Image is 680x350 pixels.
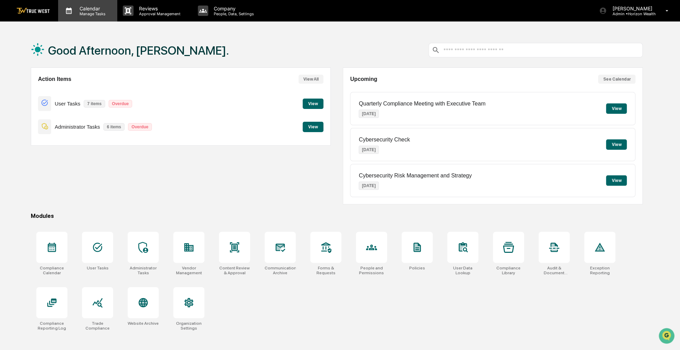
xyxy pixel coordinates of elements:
[607,11,655,16] p: Admin • Horizon Wealth
[658,327,677,346] iframe: Open customer support
[134,6,184,11] p: Reviews
[606,103,627,114] button: View
[128,266,159,275] div: Administrator Tasks
[208,11,257,16] p: People, Data, Settings
[4,133,46,145] a: 🔎Data Lookup
[606,175,627,186] button: View
[606,139,627,150] button: View
[265,266,296,275] div: Communications Archive
[539,266,570,275] div: Audit & Document Logs
[55,101,80,107] p: User Tasks
[219,266,250,275] div: Content Review & Approval
[48,44,229,57] h1: Good Afternoon, [PERSON_NAME].
[7,14,126,25] p: How can we help?
[17,8,50,14] img: logo
[7,87,18,98] img: Sigrid Alegria
[84,100,105,108] p: 7 items
[36,266,67,275] div: Compliance Calendar
[409,266,425,270] div: Policies
[208,6,257,11] p: Company
[15,53,27,65] img: 8933085812038_c878075ebb4cc5468115_72.jpg
[31,213,643,219] div: Modules
[49,152,84,158] a: Powered byPylon
[359,146,379,154] p: [DATE]
[47,120,89,132] a: 🗄️Attestations
[55,124,100,130] p: Administrator Tasks
[74,6,109,11] p: Calendar
[303,123,323,130] a: View
[61,94,75,99] span: [DATE]
[109,100,132,108] p: Overdue
[447,266,478,275] div: User Data Lookup
[598,75,635,84] button: See Calendar
[82,321,113,331] div: Trade Compliance
[310,266,341,275] div: Forms & Requests
[359,110,379,118] p: [DATE]
[57,122,86,129] span: Attestations
[350,76,377,82] h2: Upcoming
[57,94,60,99] span: •
[86,266,108,270] div: User Tasks
[103,123,125,131] p: 6 items
[607,6,655,11] p: [PERSON_NAME]
[173,266,204,275] div: Vendor Management
[134,11,184,16] p: Approval Management
[359,182,379,190] p: [DATE]
[31,53,113,59] div: Start new chat
[356,266,387,275] div: People and Permissions
[107,75,126,83] button: See all
[118,55,126,63] button: Start new chat
[7,53,19,65] img: 1746055101610-c473b297-6a78-478c-a979-82029cc54cd1
[303,100,323,107] a: View
[128,321,159,326] div: Website Archive
[74,11,109,16] p: Manage Tasks
[493,266,524,275] div: Compliance Library
[50,123,56,129] div: 🗄️
[38,76,71,82] h2: Action Items
[69,153,84,158] span: Pylon
[14,136,44,142] span: Data Lookup
[173,321,204,331] div: Organization Settings
[21,94,56,99] span: [PERSON_NAME]
[7,76,46,82] div: Past conversations
[4,120,47,132] a: 🖐️Preclearance
[359,137,410,143] p: Cybersecurity Check
[128,123,152,131] p: Overdue
[14,122,45,129] span: Preclearance
[359,173,471,179] p: Cybersecurity Risk Management and Strategy
[7,136,12,142] div: 🔎
[303,122,323,132] button: View
[584,266,615,275] div: Exception Reporting
[298,75,323,84] button: View All
[31,59,95,65] div: We're available if you need us!
[303,99,323,109] button: View
[36,321,67,331] div: Compliance Reporting Log
[359,101,485,107] p: Quarterly Compliance Meeting with Executive Team
[7,123,12,129] div: 🖐️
